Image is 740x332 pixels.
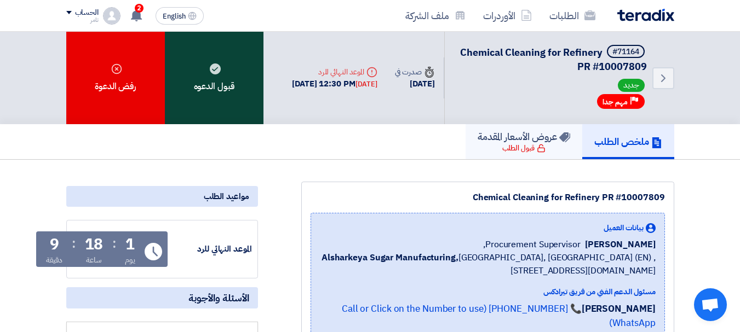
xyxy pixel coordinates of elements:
span: [PERSON_NAME] [585,238,656,251]
h5: عروض الأسعار المقدمة [478,130,570,143]
div: [DATE] [355,79,377,90]
div: [DATE] 12:30 PM [292,78,377,90]
div: : [112,234,116,253]
span: بيانات العميل [604,222,644,234]
a: الطلبات [541,3,604,28]
div: دقيقة [46,254,63,266]
span: Procurement Supervisor, [483,238,581,251]
div: : [72,234,76,253]
div: قبول الطلب [502,143,546,154]
span: Chemical Cleaning for Refinery PR #10007809 [460,45,647,74]
div: الحساب [75,8,99,18]
a: عروض الأسعار المقدمة قبول الطلب [466,124,582,159]
a: الأوردرات [474,3,541,28]
span: الأسئلة والأجوبة [188,292,249,304]
a: Open chat [694,288,727,321]
img: Teradix logo [617,9,674,21]
span: [GEOGRAPHIC_DATA], [GEOGRAPHIC_DATA] (EN) ,[STREET_ADDRESS][DOMAIN_NAME] [320,251,656,277]
a: 📞 [PHONE_NUMBER] (Call or Click on the Number to use WhatsApp) [342,302,656,330]
span: English [163,13,186,20]
div: #71164 [612,48,639,56]
div: الموعد النهائي للرد [292,66,377,78]
span: 2 [135,4,144,13]
button: English [156,7,204,25]
div: تامر [66,17,99,23]
div: 9 [50,237,59,252]
div: الموعد النهائي للرد [170,243,252,255]
div: مسئول الدعم الفني من فريق تيرادكس [320,286,656,298]
div: رفض الدعوة [66,32,165,124]
div: قبول الدعوه [165,32,263,124]
div: 1 [125,237,135,252]
div: Chemical Cleaning for Refinery PR #10007809 [311,191,665,204]
b: Alsharkeya Sugar Manufacturing, [322,251,458,264]
div: يوم [125,254,135,266]
a: ملف الشركة [397,3,474,28]
div: 18 [85,237,104,252]
strong: [PERSON_NAME] [582,302,656,316]
div: [DATE] [395,78,434,90]
div: صدرت في [395,66,434,78]
span: جديد [618,79,645,92]
span: مهم جدا [603,97,628,107]
a: ملخص الطلب [582,124,674,159]
img: profile_test.png [103,7,121,25]
div: مواعيد الطلب [66,186,258,207]
div: ساعة [86,254,102,266]
h5: ملخص الطلب [594,135,662,148]
h5: Chemical Cleaning for Refinery PR #10007809 [458,45,647,73]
